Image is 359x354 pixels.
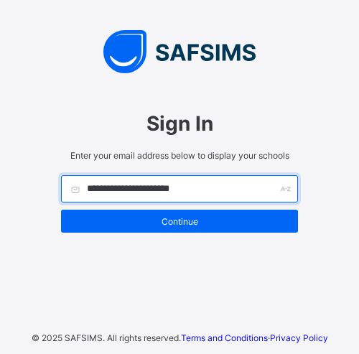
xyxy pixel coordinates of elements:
span: Sign In [61,111,298,136]
a: Terms and Conditions [181,332,268,343]
span: © 2025 SAFSIMS. All rights reserved. [32,332,181,343]
a: Privacy Policy [270,332,328,343]
img: SAFSIMS Logo [47,30,312,73]
span: · [181,332,328,343]
span: Continue [72,216,287,227]
span: Enter your email address below to display your schools [61,150,298,161]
